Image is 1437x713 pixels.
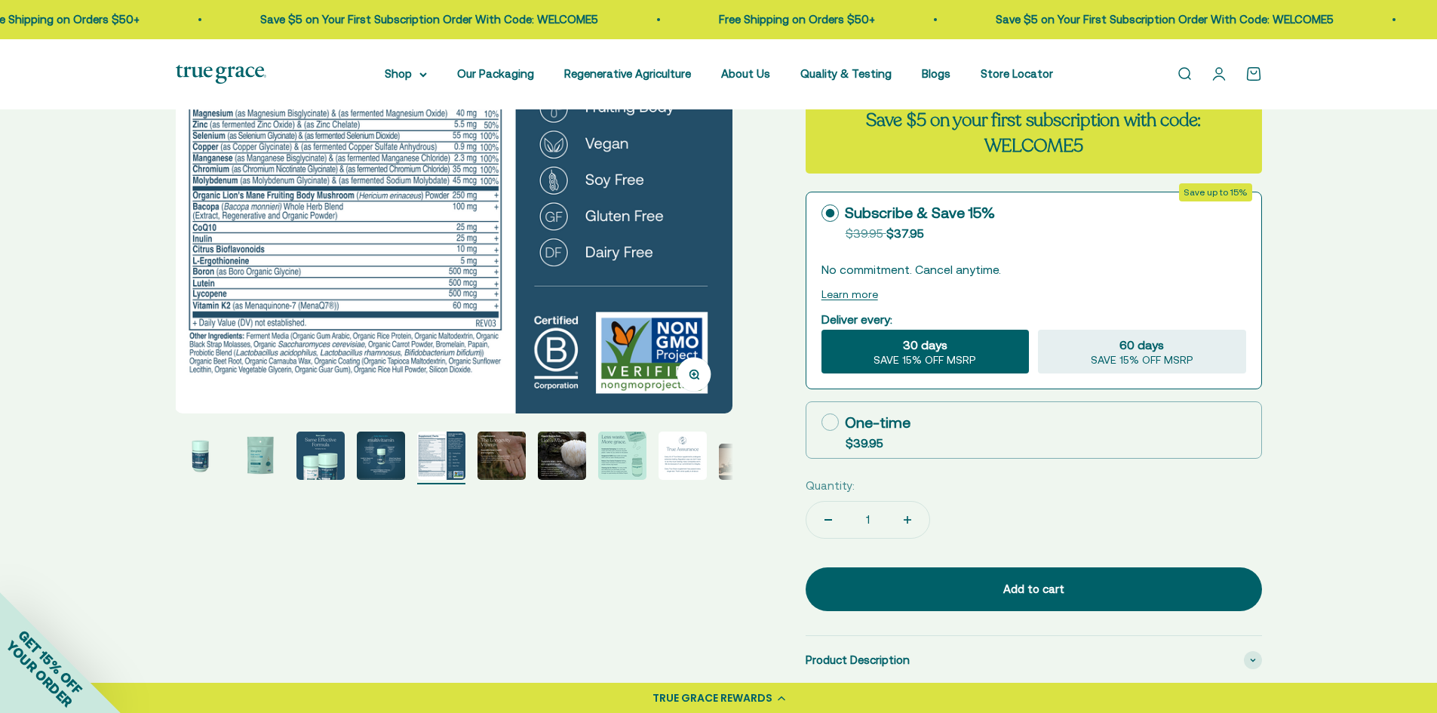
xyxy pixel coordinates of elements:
img: Daily Men's 50+ Multivitamin [176,432,224,480]
button: Go to item 9 [659,432,707,484]
button: Go to item 2 [236,432,284,484]
button: Increase quantity [886,502,929,538]
a: Free Shipping on Orders $50+ [656,13,812,26]
button: Go to item 3 [296,432,345,484]
button: Add to cart [806,567,1262,611]
img: Daily Men's 50+ Multivitamin [417,432,465,480]
img: Daily Men's 50+ Multivitamin [538,432,586,480]
p: Save $5 on Your First Subscription Order With Code: WELCOME5 [198,11,536,29]
span: GET 15% OFF [15,627,85,697]
summary: Shop [385,65,427,83]
a: Quality & Testing [800,67,892,80]
span: Product Description [806,651,910,669]
div: TRUE GRACE REWARDS [652,690,772,706]
img: Daily Men's 50+ Multivitamin [598,432,646,480]
button: Go to item 1 [176,432,224,484]
span: YOUR ORDER [3,638,75,710]
div: Add to cart [836,580,1232,598]
button: Go to item 8 [598,432,646,484]
img: Daily Men's 50+ Multivitamin [357,432,405,480]
a: Store Locator [981,67,1053,80]
a: Blogs [922,67,950,80]
a: Our Packaging [457,67,534,80]
button: Go to item 10 [719,444,767,484]
a: Regenerative Agriculture [564,67,691,80]
strong: Save $5 on your first subscription with code: WELCOME5 [866,108,1201,158]
p: Save $5 on Your First Subscription Order With Code: WELCOME5 [933,11,1271,29]
a: About Us [721,67,770,80]
button: Decrease quantity [806,502,850,538]
img: Daily Multivitamin for Energy, Longevity, Heart Health, & Memory Support* - L-ergothioneine to su... [236,432,284,480]
button: Go to item 4 [357,432,405,484]
label: Quantity: [806,477,855,495]
summary: Product Description [806,636,1262,684]
img: Daily Men's 50+ Multivitamin [477,432,526,480]
button: Go to item 7 [538,432,586,484]
button: Go to item 5 [417,432,465,484]
img: Daily Men's 50+ Multivitamin [296,432,345,480]
img: Daily Men's 50+ Multivitamin [659,432,707,480]
button: Go to item 6 [477,432,526,484]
